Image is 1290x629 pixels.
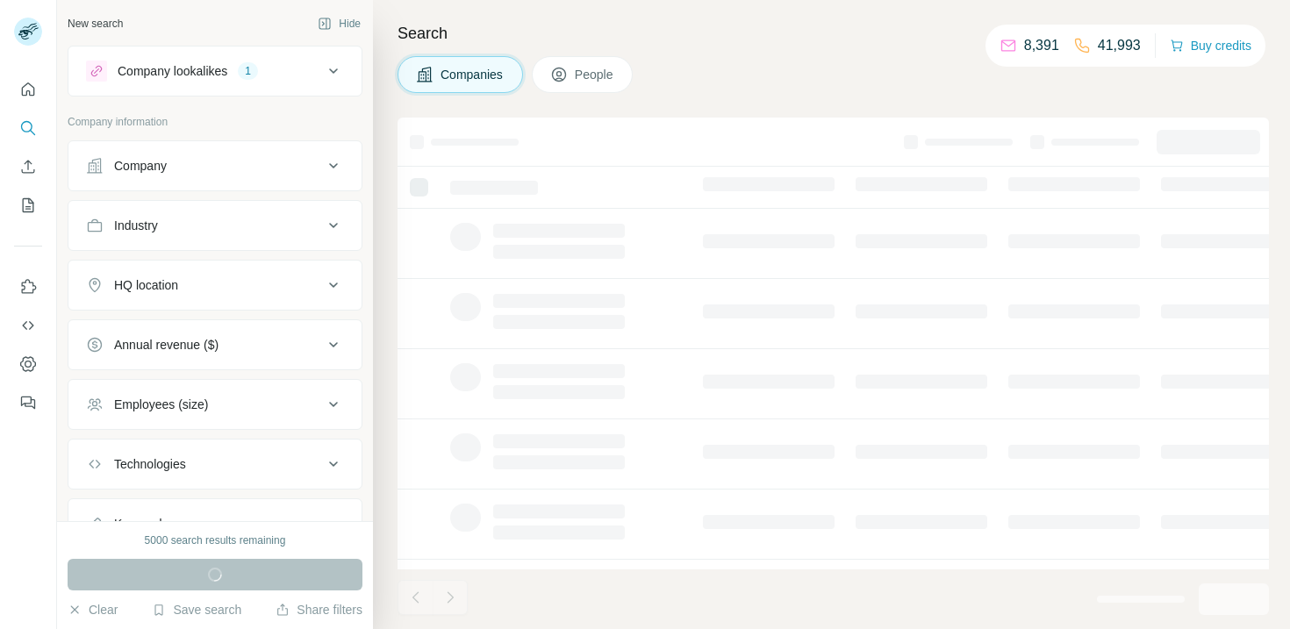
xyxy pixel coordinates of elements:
button: Employees (size) [68,383,362,425]
button: Buy credits [1170,33,1251,58]
button: Feedback [14,387,42,418]
button: HQ location [68,264,362,306]
p: 41,993 [1098,35,1141,56]
button: Use Surfe on LinkedIn [14,271,42,303]
div: Company [114,157,167,175]
span: Companies [441,66,505,83]
div: 5000 search results remaining [145,533,286,548]
button: Company [68,145,362,187]
p: 8,391 [1024,35,1059,56]
button: Use Surfe API [14,310,42,341]
button: Company lookalikes1 [68,50,362,92]
button: Share filters [276,601,362,618]
button: My lists [14,189,42,221]
h4: Search [398,21,1269,46]
div: Employees (size) [114,396,208,413]
div: Company lookalikes [118,62,227,80]
button: Keywords [68,503,362,545]
p: Company information [68,114,362,130]
div: Industry [114,217,158,234]
button: Enrich CSV [14,151,42,182]
button: Quick start [14,74,42,105]
div: 1 [238,63,258,79]
span: People [575,66,615,83]
div: Annual revenue ($) [114,336,219,354]
button: Save search [152,601,241,618]
div: New search [68,16,123,32]
button: Search [14,112,42,144]
button: Dashboard [14,348,42,380]
div: HQ location [114,276,178,294]
button: Industry [68,204,362,247]
div: Keywords [114,515,168,533]
button: Technologies [68,443,362,485]
button: Annual revenue ($) [68,324,362,366]
button: Hide [305,11,373,37]
div: Technologies [114,455,186,473]
button: Clear [68,601,118,618]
